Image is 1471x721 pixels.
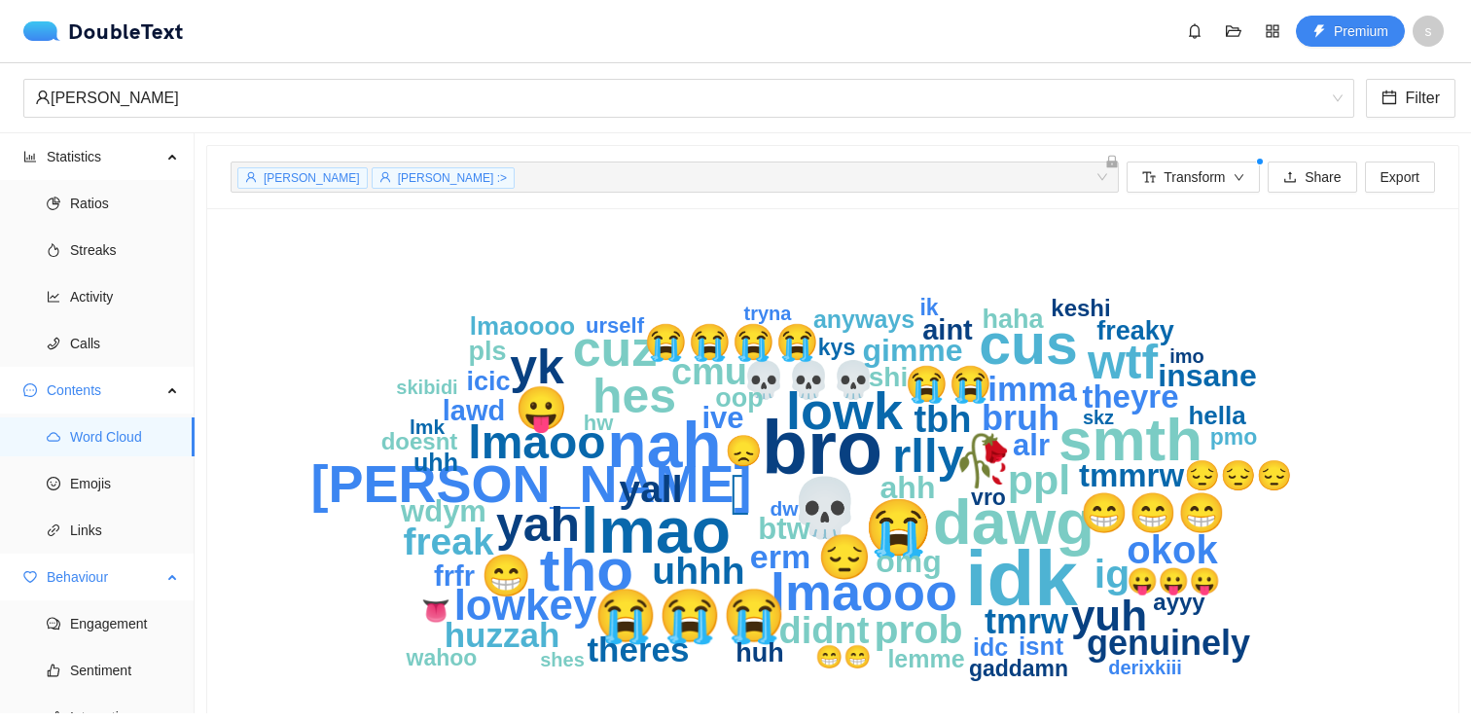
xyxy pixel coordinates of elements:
[735,638,783,667] text: huh
[1008,456,1070,503] text: ppl
[1210,424,1258,450] text: pmo
[245,171,257,183] span: user
[1188,401,1246,430] text: hella
[540,649,585,670] text: shes
[1184,458,1293,493] text: 😔😔😔
[581,494,731,566] text: lmao
[982,398,1059,438] text: bruh
[987,370,1077,408] text: imma
[1334,20,1388,42] span: Premium
[23,21,184,41] div: DoubleText
[1219,23,1248,39] span: folder-open
[1158,358,1256,393] text: insane
[725,433,763,469] text: 😞
[496,497,580,552] text: yah
[1425,16,1432,47] span: s
[971,485,1006,510] text: vro
[70,464,179,503] span: Emojis
[47,523,60,537] span: link
[1108,657,1182,678] text: derixkiii
[758,512,810,546] text: btw
[310,454,751,513] text: [PERSON_NAME]
[1180,23,1209,39] span: bell
[652,550,744,592] text: uhhh
[619,468,682,510] text: yall
[587,631,689,668] text: theres
[644,321,819,363] text: 😭😭😭😭
[540,536,633,603] text: tho
[771,562,957,621] text: lmaooo
[443,395,505,426] text: lawd
[47,371,161,410] span: Contents
[982,305,1044,334] text: haha
[1019,631,1064,661] text: isnt
[70,417,179,456] span: Word Cloud
[23,383,37,397] span: message
[400,494,486,528] text: wdym
[47,290,60,304] span: line-chart
[1087,623,1250,663] text: genuinely
[1179,16,1210,47] button: bell
[47,197,60,210] span: pie-chart
[515,383,568,434] text: 😛
[770,497,799,520] text: dw
[35,80,1325,117] div: [PERSON_NAME]
[1164,166,1225,188] span: Transform
[398,171,507,185] span: [PERSON_NAME] :>
[47,337,60,350] span: phone
[1366,79,1455,118] button: calendarFilter
[779,610,870,651] text: didnt
[914,399,971,440] text: tbh
[762,406,882,489] text: bro
[410,415,446,438] text: lmk
[35,90,51,105] span: user
[1105,155,1119,168] span: lock
[70,651,179,690] span: Sentiment
[70,184,179,223] span: Ratios
[1169,345,1204,367] text: imo
[887,645,964,672] text: lemme
[1082,379,1178,415] text: theyre
[23,570,37,584] span: heart
[815,643,872,670] text: 😁😁
[817,531,873,584] text: 😔
[1127,565,1221,596] text: 😛😛😛
[1058,406,1202,473] text: smth
[47,137,161,176] span: Statistics
[1087,335,1159,389] text: wtf
[985,601,1069,641] text: tmrw
[922,314,973,345] text: aint
[470,311,575,341] text: lmaoooo
[701,401,743,435] text: ive
[510,340,564,394] text: yk
[876,544,942,579] text: omg
[1071,592,1147,639] text: yuh
[434,560,475,592] text: frfr
[1127,528,1218,571] text: okok
[1312,24,1326,40] span: thunderbolt
[671,351,747,392] text: cmu
[466,367,510,396] text: icic
[421,596,450,625] text: 👅
[1080,489,1226,536] text: 😁😁😁
[47,430,60,444] span: cloud
[1234,172,1245,185] span: down
[1296,16,1405,47] button: thunderboltPremium
[1153,589,1205,615] text: ayyy
[264,171,360,185] span: [PERSON_NAME]
[862,333,962,368] text: gimme
[573,320,658,377] text: cuz
[1079,457,1185,493] text: tmmrw
[47,617,60,631] span: comment
[1257,16,1288,47] button: appstore
[1096,316,1174,345] text: freaky
[1381,166,1419,188] span: Export
[973,633,1008,661] text: idc
[1405,86,1440,110] span: Filter
[864,495,934,561] text: 😭
[1051,295,1110,321] text: keshi
[468,416,605,468] text: lmaoo
[70,231,179,270] span: Streaks
[35,80,1343,117] span: Derrick
[379,171,391,183] span: user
